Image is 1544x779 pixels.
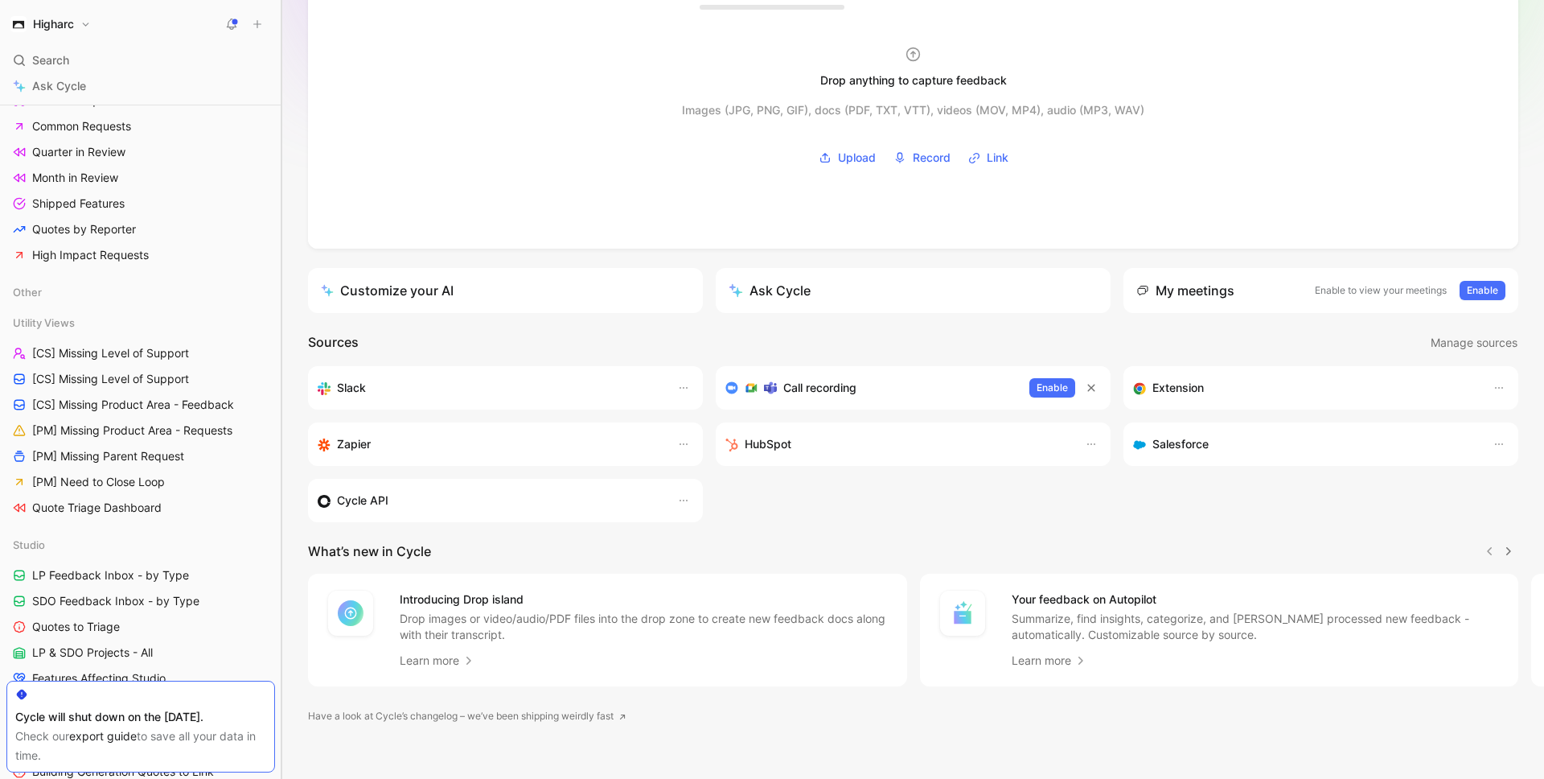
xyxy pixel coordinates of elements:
a: Learn more [400,651,475,670]
span: Link [987,148,1008,167]
a: Quotes by Reporter [6,217,275,241]
span: High Impact Requests [32,247,149,263]
h4: Your feedback on Autopilot [1012,590,1500,609]
a: LP Feedback Inbox - by Type [6,563,275,587]
h3: HubSpot [745,435,791,454]
button: Record [888,146,956,170]
span: Ask Cycle [32,76,86,96]
a: [CS] Missing Level of Support [6,367,275,391]
h3: Zapier [337,435,371,454]
div: Check our to save all your data in time. [15,727,266,765]
div: Cycle will shut down on the [DATE]. [15,707,266,727]
span: [PM] Need to Close Loop [32,474,165,490]
button: Upload [813,146,881,170]
span: [CS] Missing Level of Support [32,345,189,361]
div: Customize your AI [321,281,454,300]
div: StudioLP Feedback Inbox - by TypeSDO Feedback Inbox - by TypeQuotes to TriageLP & SDO Projects - ... [6,533,275,690]
h3: Cycle API [337,491,388,510]
button: HigharcHigharc [6,13,95,35]
span: Month in Review [32,170,118,186]
a: Features Affecting Studio [6,666,275,690]
span: Other [13,284,42,300]
div: Capture feedback from anywhere on the web [1133,378,1476,398]
div: Ask Cycle [729,281,811,300]
a: Ask Cycle [6,74,275,98]
a: SDO Feedback Inbox - by Type [6,589,275,613]
div: Search [6,48,275,72]
div: Other [6,280,275,304]
button: Ask Cycle [716,268,1111,313]
div: Sync your customers, send feedback and get updates in Slack [318,378,661,398]
div: Images (JPG, PNG, GIF), docs (PDF, TXT, VTT), videos (MOV, MP4), audio (MP3, WAV) [682,101,1144,120]
span: SDO Feedback Inbox - by Type [32,593,199,609]
div: Capture feedback from thousands of sources with Zapier (survey results, recordings, sheets, etc). [318,435,661,454]
span: [CS] Missing Level of Support [32,371,189,387]
a: [CS] Missing Level of Support [6,341,275,365]
a: Shipped Features [6,192,275,216]
span: Shipped Features [32,196,125,212]
a: [CS] Missing Product Area - Feedback [6,393,275,417]
span: LP Feedback Inbox - by Type [32,567,189,583]
a: Quotes to Triage [6,615,275,639]
p: Enable to view your meetings [1315,282,1447,299]
span: Quotes by Reporter [32,221,136,237]
button: Manage sources [1430,332,1518,353]
div: Utility Views[CS] Missing Level of Support[CS] Missing Level of Support[CS] Missing Product Area ... [6,311,275,520]
h4: Introducing Drop island [400,590,888,609]
img: Higharc [10,16,27,32]
div: My meetings [1136,281,1234,300]
span: Utility Views [13,315,75,331]
div: Record & transcribe meetings from Zoom, Meet & Teams. [725,378,1016,398]
p: Summarize, find insights, categorize, and [PERSON_NAME] processed new feedback - automatically. C... [1012,611,1500,643]
a: Common Requests [6,114,275,138]
a: [PM] Need to Close Loop [6,470,275,494]
div: Customer Success DashboardsCustomer Feedback DashboardFeature Request ResearchCommon RequestsQuar... [6,32,275,267]
h3: Call recording [783,378,856,398]
span: Record [913,148,951,167]
span: Search [32,51,69,70]
a: LP & SDO Projects - All [6,641,275,665]
a: export guide [69,729,137,743]
h3: Slack [337,378,366,398]
div: Other [6,280,275,309]
a: [PM] Missing Parent Request [6,444,275,468]
span: Manage sources [1431,333,1517,352]
span: Quarter in Review [32,144,125,160]
a: [PM] Missing Product Area - Requests [6,418,275,443]
button: Enable [1460,281,1505,300]
h1: Higharc [33,17,74,31]
a: Customize your AI [308,268,703,313]
a: Quote Triage Dashboard [6,496,275,520]
div: Drop anything to capture feedback [820,71,1007,90]
h2: Sources [308,332,359,353]
div: Sync customers & send feedback from custom sources. Get inspired by our favorite use case [318,491,661,510]
span: Upload [838,148,876,167]
a: High Impact Requests [6,243,275,267]
div: Studio [6,533,275,557]
span: Features Affecting Studio [32,670,166,686]
span: Enable [1037,380,1068,396]
span: LP & SDO Projects - All [32,645,153,661]
span: Studio [13,537,45,553]
p: Drop images or video/audio/PDF files into the drop zone to create new feedback docs along with th... [400,611,888,643]
div: Utility Views [6,311,275,335]
a: Have a look at Cycle’s changelog – we’ve been shipping weirdly fast [308,708,626,724]
button: Enable [1029,378,1075,398]
span: Quotes to Triage [32,619,120,635]
span: Common Requests [32,118,131,134]
span: [CS] Missing Product Area - Feedback [32,397,234,413]
a: Learn more [1012,651,1087,670]
span: Enable [1467,282,1498,299]
span: [PM] Missing Product Area - Requests [32,422,232,439]
span: [PM] Missing Parent Request [32,448,184,464]
h3: Salesforce [1152,435,1209,454]
h2: What’s new in Cycle [308,542,431,561]
a: Quarter in Review [6,140,275,164]
h3: Extension [1152,378,1204,398]
button: Link [963,146,1014,170]
a: Month in Review [6,166,275,190]
span: Quote Triage Dashboard [32,500,162,516]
